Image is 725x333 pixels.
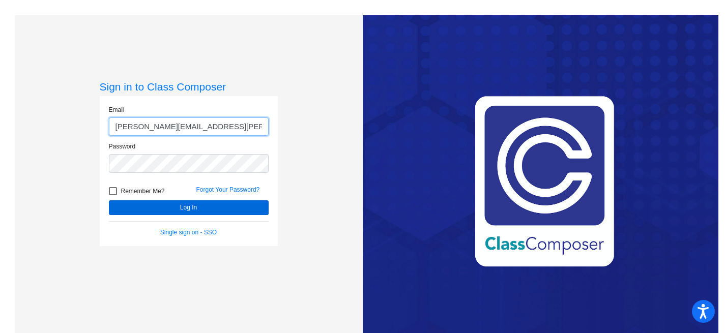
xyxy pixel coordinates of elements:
span: Remember Me? [121,185,165,197]
a: Forgot Your Password? [196,186,260,193]
button: Log In [109,200,269,215]
label: Email [109,105,124,114]
h3: Sign in to Class Composer [100,80,278,93]
a: Single sign on - SSO [160,229,217,236]
label: Password [109,142,136,151]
